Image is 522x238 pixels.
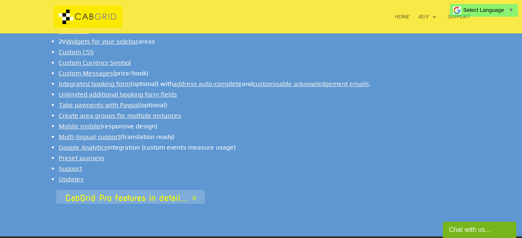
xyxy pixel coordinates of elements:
[59,133,120,141] a: Multi-lingual support
[59,121,470,132] li: (responsive design)
[54,6,122,28] img: CabGrid
[59,142,470,153] li: integration (custom events measure usage)
[59,100,470,110] li: (optional)
[59,36,470,47] li: 2x areas
[59,79,470,89] li: (optional) with and .
[173,80,242,88] a: address auto-complete
[463,7,504,13] span: Select Language
[59,59,131,66] a: Custom Currency Symbol
[59,80,130,88] a: Integrated booking form
[59,112,181,119] a: Create area groups for multiple instances
[59,48,94,56] a: Custom CSS
[59,122,100,130] a: Mobile mobile
[56,190,205,204] a: CabGrid Pro features in detail...
[59,154,104,162] a: Preset journeys
[59,101,139,109] a: Take payments with Paypal
[59,90,177,98] a: Unlimited additional booking form fields
[59,69,113,77] a: Custom Messages
[509,7,514,13] span: ▼
[463,7,514,13] a: Select Language​
[59,143,107,151] a: Google Analytics
[443,220,518,238] iframe: chat widget
[59,68,470,79] li: (price/book)
[418,14,437,33] a: Buy
[253,80,369,88] a: customisable acknowledgement emails
[447,14,470,33] a: Support
[59,165,82,172] a: Support
[66,37,138,45] a: Widgets for your sidebar
[59,132,470,142] li: (translation ready)
[59,175,84,183] a: Updates
[394,14,409,33] a: Home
